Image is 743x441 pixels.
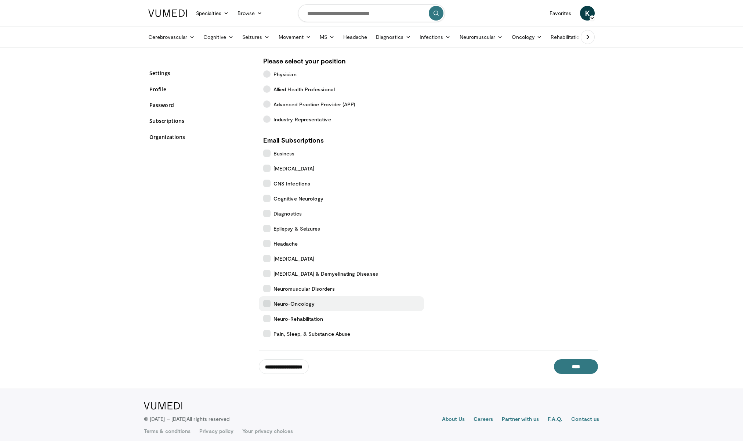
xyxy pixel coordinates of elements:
[144,30,199,44] a: Cerebrovascular
[273,240,298,247] span: Headache
[474,415,493,424] a: Careers
[186,416,229,422] span: All rights reserved
[144,402,182,409] img: VuMedi Logo
[273,330,350,338] span: Pain, Sleep, & Substance Abuse
[546,30,587,44] a: Rehabilitation
[238,30,274,44] a: Seizures
[507,30,547,44] a: Oncology
[263,57,346,65] strong: Please select your position
[273,225,320,232] span: Epilepsy & Seizures
[273,270,378,278] span: [MEDICAL_DATA] & Demyelinating Diseases
[571,415,599,424] a: Contact us
[273,85,335,93] span: Allied Health Professional
[263,136,324,144] strong: Email Subscriptions
[415,30,455,44] a: Infections
[149,69,252,77] a: Settings
[149,133,252,141] a: Organizations
[149,101,252,109] a: Password
[442,415,465,424] a: About Us
[339,30,371,44] a: Headache
[273,255,314,262] span: [MEDICAL_DATA]
[298,4,445,22] input: Search topics, interventions
[273,70,297,78] span: Physician
[199,427,233,435] a: Privacy policy
[273,315,323,323] span: Neuro-Rehabilitation
[273,115,331,123] span: Industry Representative
[149,85,252,93] a: Profile
[371,30,415,44] a: Diagnostics
[545,6,576,21] a: Favorites
[274,30,316,44] a: Movement
[242,427,293,435] a: Your privacy choices
[273,180,310,187] span: CNS Infections
[199,30,238,44] a: Cognitive
[273,100,355,108] span: Advanced Practice Provider (APP)
[273,195,323,202] span: Cognitive Neurology
[315,30,339,44] a: MS
[548,415,562,424] a: F.A.Q.
[144,427,191,435] a: Terms & conditions
[273,150,295,157] span: Business
[273,210,302,217] span: Diagnostics
[273,300,315,308] span: Neuro-Oncology
[502,415,539,424] a: Partner with us
[233,6,267,21] a: Browse
[580,6,595,21] a: K
[192,6,233,21] a: Specialties
[273,165,314,172] span: [MEDICAL_DATA]
[149,117,252,125] a: Subscriptions
[455,30,507,44] a: Neuromuscular
[273,285,335,293] span: Neuromuscular Disorders
[148,10,187,17] img: VuMedi Logo
[144,415,230,423] p: © [DATE] – [DATE]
